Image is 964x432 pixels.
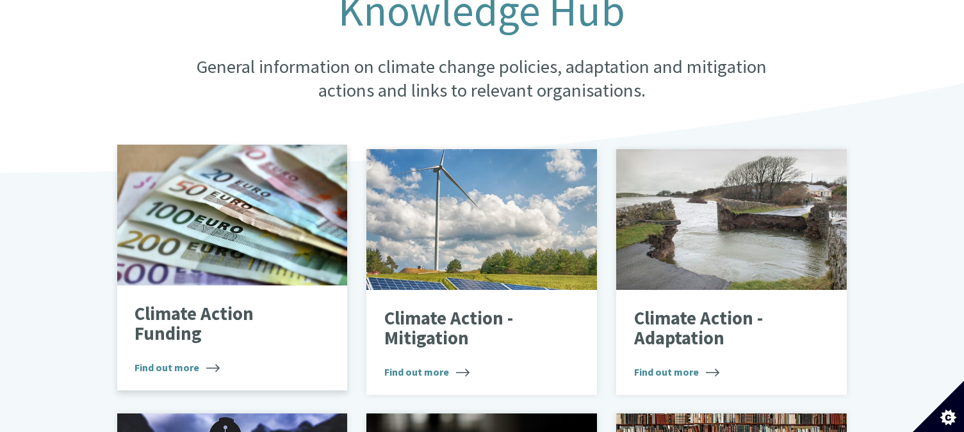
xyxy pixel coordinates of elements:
span: Find out more [135,360,220,375]
a: Climate Action - Adaptation Find out more [616,149,847,395]
span: Find out more [384,364,470,380]
p: Climate Action Funding [135,304,311,344]
span: Find out more [634,364,719,380]
a: Climate Action Funding Find out more [117,145,348,390]
button: Set cookie preferences [913,381,964,432]
p: Climate Action - Mitigation [384,308,560,349]
p: Climate Action - Adaptation [634,308,810,349]
a: Climate Action - Mitigation Find out more [366,149,597,395]
p: General information on climate change policies, adaptation and mitigation actions and links to re... [171,55,792,103]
